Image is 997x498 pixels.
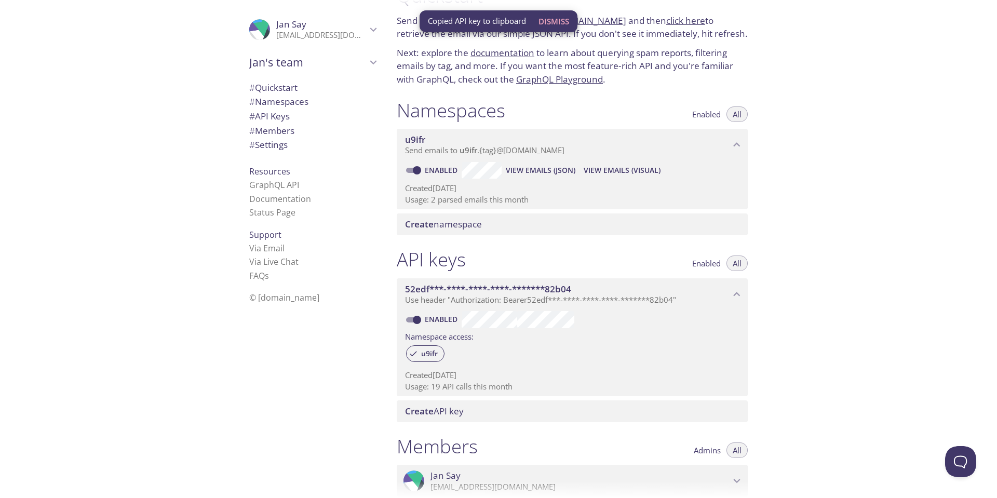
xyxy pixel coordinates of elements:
[397,129,748,161] div: u9ifr namespace
[249,110,255,122] span: #
[405,381,739,392] p: Usage: 19 API calls this month
[397,400,748,422] div: Create API Key
[686,106,727,122] button: Enabled
[405,145,564,155] span: Send emails to . {tag} @[DOMAIN_NAME]
[241,49,384,76] div: Jan's team
[423,314,462,324] a: Enabled
[405,405,464,417] span: API key
[249,82,298,93] span: Quickstart
[397,213,748,235] div: Create namespace
[249,179,299,191] a: GraphQL API
[249,55,367,70] span: Jan's team
[249,207,295,218] a: Status Page
[276,18,306,30] span: Jan Say
[688,442,727,458] button: Admins
[423,165,462,175] a: Enabled
[397,435,478,458] h1: Members
[249,139,288,151] span: Settings
[241,124,384,138] div: Members
[726,442,748,458] button: All
[405,328,474,343] label: Namespace access:
[460,145,477,155] span: u9ifr
[430,470,461,481] span: Jan Say
[405,218,434,230] span: Create
[666,15,705,26] a: click here
[241,138,384,152] div: Team Settings
[428,16,526,26] span: Copied API key to clipboard
[726,255,748,271] button: All
[506,164,575,177] span: View Emails (JSON)
[249,292,319,303] span: © [DOMAIN_NAME]
[405,218,482,230] span: namespace
[397,465,748,497] div: Jan Say
[249,125,294,137] span: Members
[249,243,285,254] a: Via Email
[241,95,384,109] div: Namespaces
[249,270,269,281] a: FAQ
[241,80,384,95] div: Quickstart
[405,370,739,381] p: Created [DATE]
[241,109,384,124] div: API Keys
[405,183,739,194] p: Created [DATE]
[249,96,308,107] span: Namespaces
[405,194,739,205] p: Usage: 2 parsed emails this month
[249,110,290,122] span: API Keys
[249,139,255,151] span: #
[686,255,727,271] button: Enabled
[249,193,311,205] a: Documentation
[470,47,534,59] a: documentation
[265,270,269,281] span: s
[397,99,505,122] h1: Namespaces
[249,82,255,93] span: #
[249,256,299,267] a: Via Live Chat
[415,349,444,358] span: u9ifr
[241,12,384,47] div: Jan Say
[249,229,281,240] span: Support
[516,73,603,85] a: GraphQL Playground
[538,15,569,28] span: Dismiss
[580,162,665,179] button: View Emails (Visual)
[405,133,425,145] span: u9ifr
[726,106,748,122] button: All
[584,164,661,177] span: View Emails (Visual)
[945,446,976,477] iframe: Help Scout Beacon - Open
[534,11,573,31] button: Dismiss
[249,125,255,137] span: #
[397,14,748,41] p: Send a test email to and then to retrieve the email via our simple JSON API. If you don't see it ...
[249,96,255,107] span: #
[249,166,290,177] span: Resources
[397,46,748,86] p: Next: explore the to learn about querying spam reports, filtering emails by tag, and more. If you...
[406,345,444,362] div: u9ifr
[405,405,434,417] span: Create
[397,248,466,271] h1: API keys
[502,162,580,179] button: View Emails (JSON)
[276,30,367,41] p: [EMAIL_ADDRESS][DOMAIN_NAME]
